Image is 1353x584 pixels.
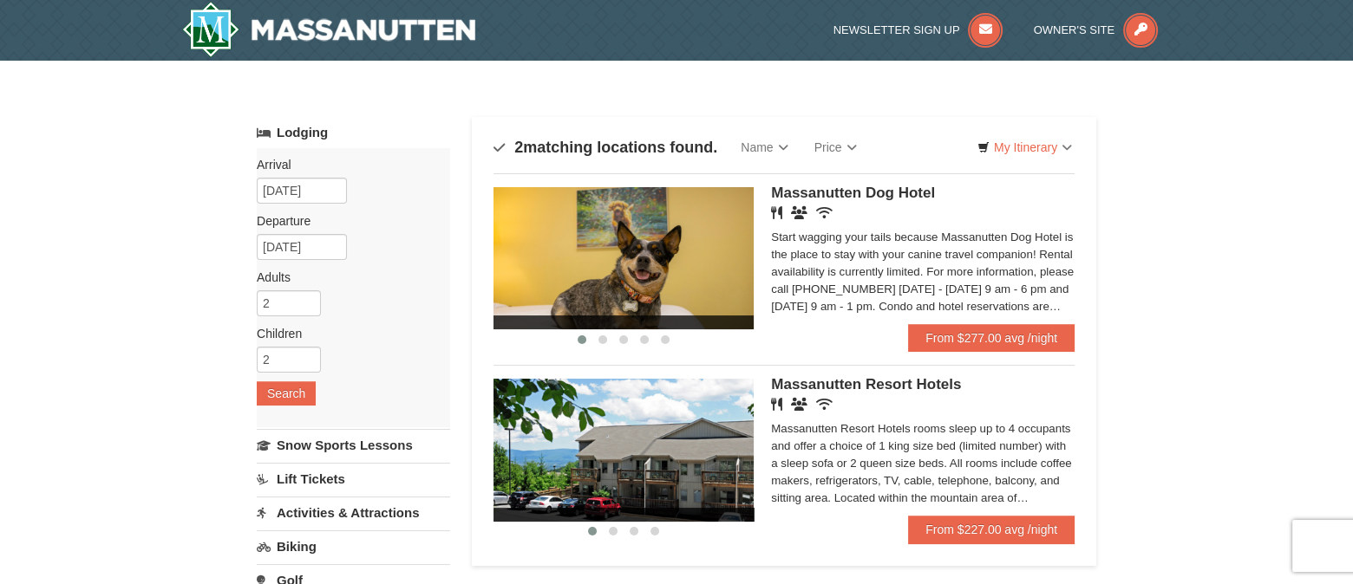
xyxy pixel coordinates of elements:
[257,269,437,286] label: Adults
[1034,23,1115,36] span: Owner's Site
[771,376,961,393] span: Massanutten Resort Hotels
[771,206,782,219] i: Restaurant
[493,139,717,156] h4: matching locations found.
[966,134,1083,160] a: My Itinerary
[908,324,1075,352] a: From $277.00 avg /night
[908,516,1075,543] a: From $227.00 avg /night
[257,325,437,342] label: Children
[514,139,523,156] span: 2
[257,463,450,495] a: Lift Tickets
[771,398,782,411] i: Restaurant
[257,381,316,406] button: Search
[1034,23,1159,36] a: Owner's Site
[257,156,437,173] label: Arrival
[182,2,475,57] img: Massanutten Resort Logo
[816,398,833,411] i: Wireless Internet (free)
[791,398,807,411] i: Banquet Facilities
[791,206,807,219] i: Banquet Facilities
[257,496,450,529] a: Activities & Attractions
[771,229,1075,315] div: Start wagging your tails because Massanutten Dog Hotel is the place to stay with your canine trav...
[771,185,935,201] span: Massanutten Dog Hotel
[728,130,801,165] a: Name
[257,117,450,148] a: Lodging
[801,130,870,165] a: Price
[257,429,450,461] a: Snow Sports Lessons
[771,420,1075,507] div: Massanutten Resort Hotels rooms sleep up to 4 occupants and offer a choice of 1 king size bed (li...
[816,206,833,219] i: Wireless Internet (free)
[182,2,475,57] a: Massanutten Resort
[833,23,1003,36] a: Newsletter Sign Up
[257,212,437,230] label: Departure
[257,530,450,562] a: Biking
[833,23,960,36] span: Newsletter Sign Up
